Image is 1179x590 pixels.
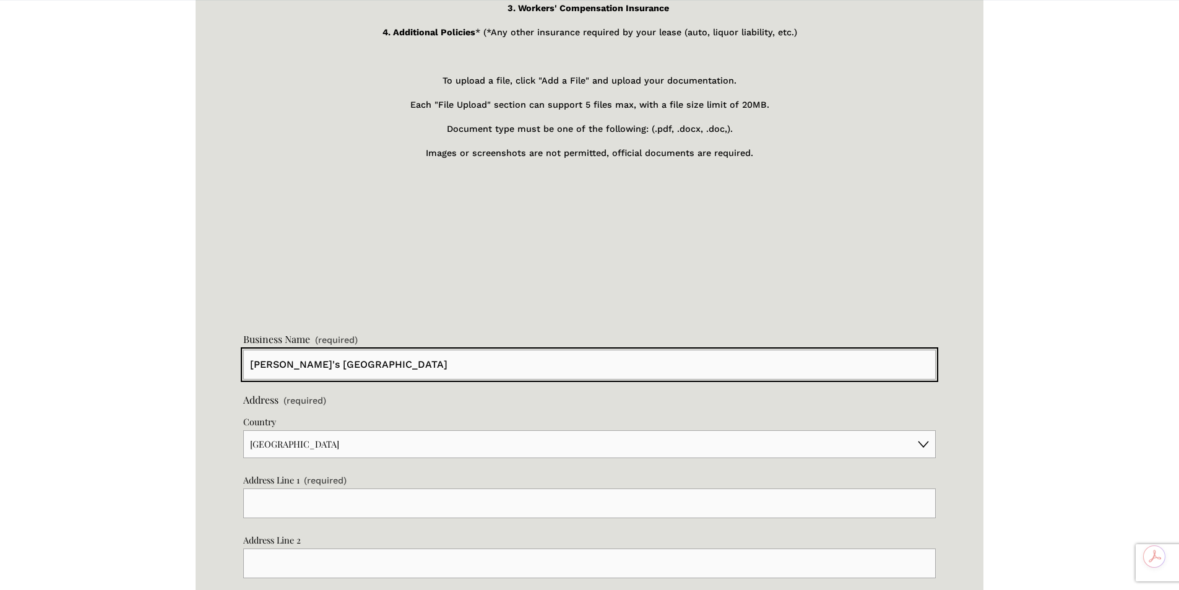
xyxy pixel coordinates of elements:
[243,473,936,488] div: Address Line 1
[243,430,936,458] select: Country
[243,331,310,347] span: Business Name
[243,549,936,578] input: Address Line 2
[243,533,936,549] div: Address Line 2
[243,98,936,112] p: Each "File Upload" section can support 5 files max, with a file size limit of 20MB.
[507,3,669,13] strong: 3. Workers' Compensation Insurance
[243,146,936,160] p: Images or screenshots are not permitted, official documents are required.
[243,488,936,518] input: Address Line 1
[243,74,936,88] p: To upload a file, click "Add a File" and upload your documentation.
[382,27,797,37] span: * (*Any other insurance required by your lease (auto, liquor liability, etc.)
[315,333,358,347] span: (required)
[283,396,326,405] span: (required)
[243,412,936,430] div: Country
[243,392,279,408] span: Address
[243,122,936,136] p: Document type must be one of the following: (.pdf, .docx, .doc,).
[304,476,347,485] span: (required)
[382,27,475,37] strong: 4. Additional Policies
